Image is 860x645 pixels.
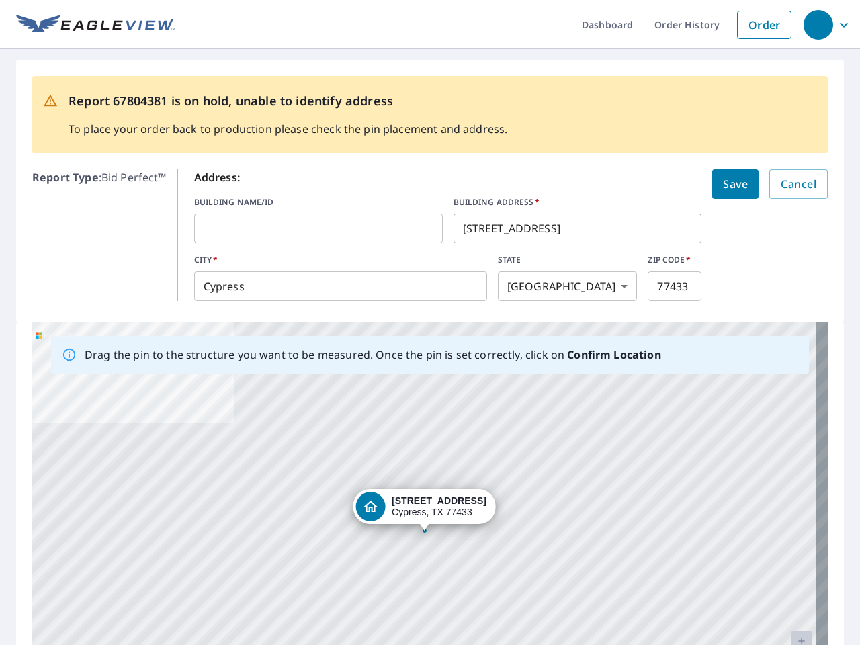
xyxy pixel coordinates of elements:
[353,489,496,531] div: Dropped pin, building 1, Residential property, 12914 Catfish River Ct Cypress, TX 77433
[392,495,486,518] div: Cypress, TX 77433
[723,175,748,193] span: Save
[454,196,702,208] label: BUILDING ADDRESS
[32,170,99,185] b: Report Type
[498,254,638,266] label: STATE
[737,11,791,39] a: Order
[194,254,487,266] label: CITY
[85,347,661,363] p: Drag the pin to the structure you want to be measured. Once the pin is set correctly, click on
[194,196,443,208] label: BUILDING NAME/ID
[16,15,175,35] img: EV Logo
[769,169,828,199] button: Cancel
[194,169,702,185] p: Address:
[648,254,701,266] label: ZIP CODE
[69,121,507,137] p: To place your order back to production please check the pin placement and address.
[498,271,638,301] div: [GEOGRAPHIC_DATA]
[392,495,486,506] strong: [STREET_ADDRESS]
[507,280,616,293] em: [GEOGRAPHIC_DATA]
[567,347,660,362] b: Confirm Location
[69,92,507,110] p: Report 67804381 is on hold, unable to identify address
[32,169,167,301] p: : Bid Perfect™
[781,175,816,193] span: Cancel
[712,169,759,199] button: Save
